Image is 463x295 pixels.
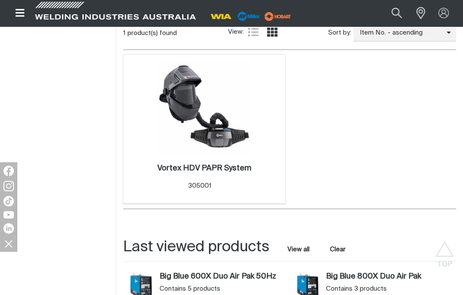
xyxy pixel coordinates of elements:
[123,237,269,257] h2: Last viewed products
[382,3,411,23] button: Search products
[157,164,251,173] a: Vortex HDV PAPR System
[127,30,177,36] span: product(s) found
[1,236,16,251] img: hide socials
[328,244,347,255] button: Clear all last viewed products
[3,211,14,218] img: YouTube
[3,196,14,206] img: TikTok
[160,285,285,293] div: Contains 5 products
[188,183,212,189] span: 305001
[3,223,14,234] img: LinkedIn
[123,22,456,44] section: Product list controls
[262,13,293,19] a: miller
[248,27,258,37] a: List view
[157,164,251,172] h2: Vortex HDV PAPR System
[123,29,228,38] div: 1
[435,241,454,260] button: Scroll to top
[3,166,14,176] img: Facebook
[160,272,285,282] a: Big Blue 600X Duo Air Pak 50Hz
[326,272,452,282] a: Big Blue 800X Duo Air Pak
[371,3,411,23] input: Product name or item number...
[353,28,447,38] span: Item No. - ascending
[3,181,14,191] img: Instagram
[287,245,310,254] a: View all last viewed products
[228,27,244,37] span: View:
[328,28,351,38] span: Sort by:
[326,285,452,293] div: Contains 3 products
[262,10,293,23] img: miller
[158,61,251,154] img: Vortex HDV PAPR System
